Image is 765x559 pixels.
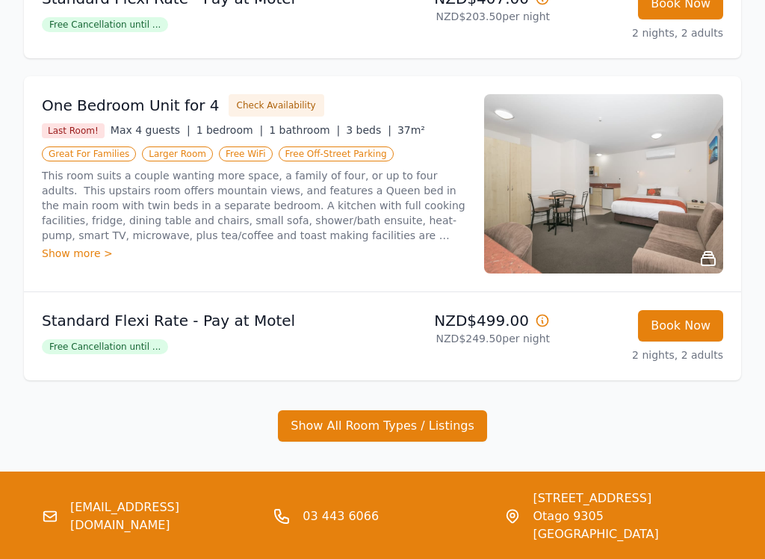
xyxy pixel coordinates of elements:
[278,410,487,442] button: Show All Room Types / Listings
[42,168,466,243] p: This room suits a couple wanting more space, a family of four, or up to four adults. This upstair...
[562,25,723,40] p: 2 nights, 2 adults
[397,124,425,136] span: 37m²
[346,124,391,136] span: 3 beds |
[42,310,377,331] p: Standard Flexi Rate - Pay at Motel
[42,17,168,32] span: Free Cancellation until ...
[196,124,264,136] span: 1 bedroom |
[279,146,394,161] span: Free Off-Street Parking
[388,9,550,24] p: NZD$203.50 per night
[42,339,168,354] span: Free Cancellation until ...
[562,348,723,362] p: 2 nights, 2 adults
[42,95,220,116] h3: One Bedroom Unit for 4
[229,94,324,117] button: Check Availability
[70,498,261,534] a: [EMAIL_ADDRESS][DOMAIN_NAME]
[42,123,105,138] span: Last Room!
[42,146,136,161] span: Great For Families
[111,124,191,136] span: Max 4 guests |
[142,146,213,161] span: Larger Room
[42,246,466,261] div: Show more >
[388,331,550,346] p: NZD$249.50 per night
[533,507,723,543] span: Otago 9305 [GEOGRAPHIC_DATA]
[219,146,273,161] span: Free WiFi
[303,507,379,525] a: 03 443 6066
[388,310,550,331] p: NZD$499.00
[533,489,723,507] span: [STREET_ADDRESS]
[638,310,723,342] button: Book Now
[269,124,340,136] span: 1 bathroom |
